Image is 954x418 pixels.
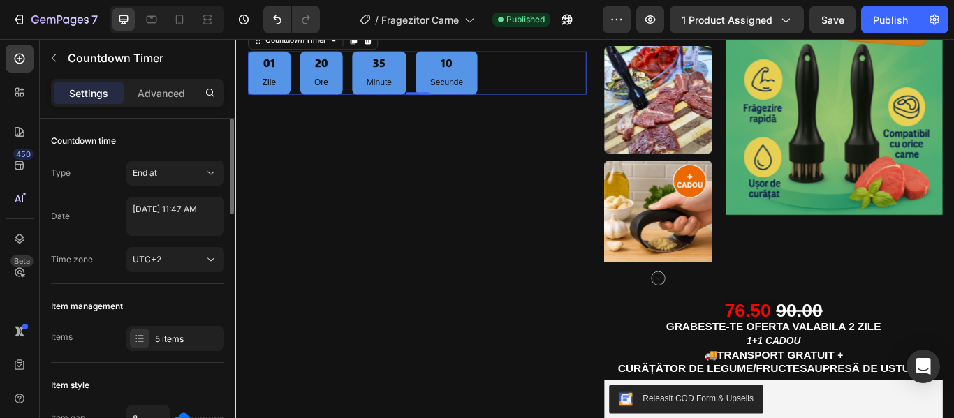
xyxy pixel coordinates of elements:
[907,350,940,383] div: Open Intercom Messenger
[91,11,98,28] p: 7
[873,13,908,27] div: Publish
[133,167,157,178] span: End at
[133,254,161,264] span: UTC+2
[595,346,658,358] i: 1+1 Cadou
[430,142,555,267] img: Fragezitor carne cu tije de inox pentru fripturi delicioase suculente - trendyo.ro
[126,247,224,272] button: UTC+2
[263,6,320,33] div: Undo/Redo
[235,39,954,418] iframe: Design area
[68,50,219,66] p: Countdown Timer
[51,300,123,313] div: Item management
[375,13,379,27] span: /
[657,378,684,391] strong: sau
[861,6,920,33] button: Publish
[682,13,772,27] span: 1 product assigned
[51,379,89,391] div: Item style
[13,149,34,160] div: 450
[561,361,698,375] strong: Transport gratuit
[6,6,104,33] button: 7
[809,6,856,33] button: Save
[51,253,93,266] div: Time zone
[506,13,545,26] span: Published
[51,210,70,223] div: Date
[51,331,73,343] div: Items
[138,86,185,100] p: Advanced
[51,167,71,179] div: Type
[630,304,684,329] strong: 90.00
[381,13,459,27] span: Fragezitor Carne
[51,135,116,147] div: Countdown time
[570,304,624,329] strong: 76.50
[126,161,224,186] button: End at
[670,6,804,33] button: 1 product assigned
[484,271,501,288] button: Carousel Next Arrow
[69,86,108,100] p: Settings
[701,363,707,375] i: +
[430,8,555,134] img: Fragezitor carne cu tije de inox pentru fripturi delicioase suculente - trendyo.ro
[430,290,824,394] h2: grabeste-te oferta valabila 2 Zile 🚚 curățător de legume/fructe presă de usturoi
[10,255,34,267] div: Beta
[821,14,844,26] span: Save
[155,333,221,345] div: 5 items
